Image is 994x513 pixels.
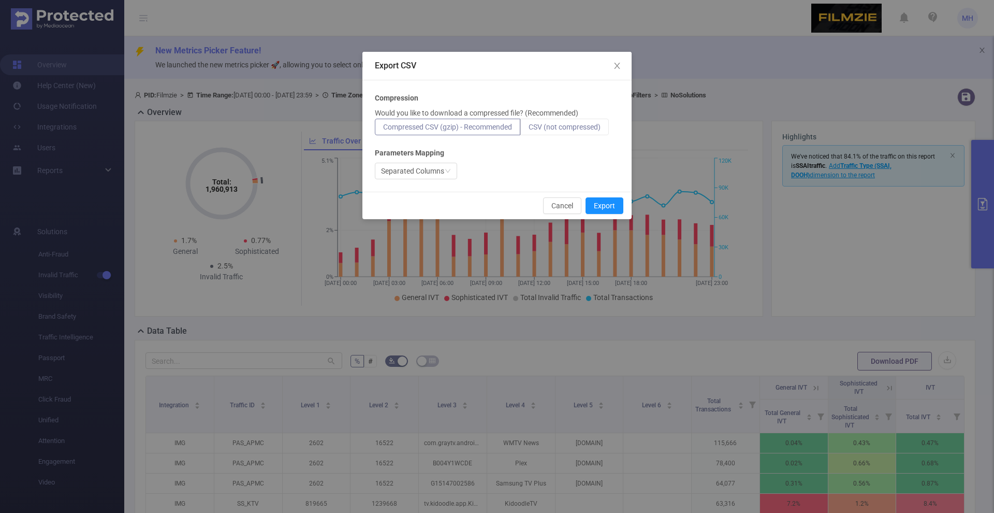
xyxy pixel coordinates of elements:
[383,123,512,131] span: Compressed CSV (gzip) - Recommended
[375,148,444,159] b: Parameters Mapping
[613,62,621,70] i: icon: close
[375,108,578,119] p: Would you like to download a compressed file? (Recommended)
[603,52,632,81] button: Close
[381,163,444,179] div: Separated Columns
[375,93,418,104] b: Compression
[543,197,581,214] button: Cancel
[529,123,601,131] span: CSV (not compressed)
[375,60,619,72] div: Export CSV
[586,197,623,214] button: Export
[445,168,451,175] i: icon: down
